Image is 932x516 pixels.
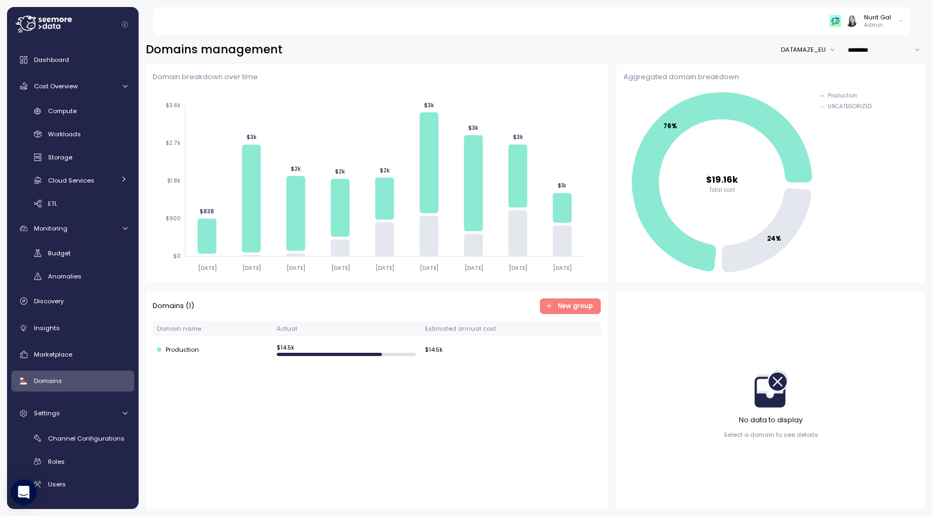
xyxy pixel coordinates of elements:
[48,107,77,115] span: Compute
[48,199,57,208] span: ETL
[11,371,134,392] a: Domains
[468,124,478,131] tspan: $3k
[153,72,601,82] p: Domain breakdown over time
[34,409,60,417] span: Settings
[286,264,305,271] tspan: [DATE]
[166,102,181,109] tspan: $3.6k
[34,82,78,90] span: Cost Overview
[379,167,389,174] tspan: $2k
[11,452,134,470] a: Roles
[724,430,818,439] p: Select a domain to see details
[420,264,438,271] tspan: [DATE]
[558,299,593,313] span: New group
[48,130,81,138] span: Workloads
[11,245,134,262] a: Budget
[48,249,71,257] span: Budget
[157,345,268,355] div: Production
[291,165,301,172] tspan: $2k
[34,55,69,64] span: Dashboard
[11,344,134,365] a: Marketplace
[11,102,134,120] a: Compute
[335,168,345,175] tspan: $2k
[48,272,81,281] span: Anomalies
[781,42,841,58] button: DATAMAZE_EU
[464,264,483,271] tspan: [DATE]
[828,92,857,100] div: Production
[11,290,134,312] a: Discovery
[512,134,523,141] tspan: $3k
[424,102,434,109] tspan: $3k
[173,253,181,260] tspan: $0
[200,208,214,215] tspan: $838
[864,22,891,29] p: Admin
[707,173,739,185] tspan: $19.16k
[166,215,181,222] tspan: $900
[166,140,181,147] tspan: $2.7k
[34,297,64,305] span: Discovery
[830,15,841,26] img: 65f98ecb31a39d60f1f315eb.PNG
[11,149,134,166] a: Storage
[11,429,134,447] a: Channel Configurations
[11,171,134,189] a: Cloud Services
[118,20,132,29] button: Collapse navigation
[828,103,872,110] div: UNCATEGORIZED
[11,476,134,493] a: Users
[509,264,527,271] tspan: [DATE]
[846,15,857,26] img: ACg8ocIVugc3DtI--ID6pffOeA5XcvoqExjdOmyrlhjOptQpqjom7zQ=s96-c
[331,264,349,271] tspan: [DATE]
[34,376,62,385] span: Domains
[864,13,891,22] div: Nurit Gal
[34,224,67,233] span: Monitoring
[11,194,134,212] a: ETL
[146,42,283,58] h2: Domains management
[153,301,194,311] p: Domains ( 1 )
[11,49,134,71] a: Dashboard
[11,125,134,143] a: Workloads
[425,344,597,356] div: $ 14.5k
[739,415,803,426] p: No data to display
[375,264,394,271] tspan: [DATE]
[553,264,572,271] tspan: [DATE]
[11,317,134,339] a: Insights
[167,178,181,185] tspan: $1.8k
[34,350,72,359] span: Marketplace
[11,479,37,505] div: Open Intercom Messenger
[11,268,134,285] a: Anomalies
[246,134,256,141] tspan: $3k
[34,324,60,332] span: Insights
[272,321,420,337] th: Actual
[623,72,918,82] p: Aggregated domain breakdown
[709,187,735,194] tspan: Total cost
[48,480,66,489] span: Users
[421,321,601,337] th: Estimated annual cost
[153,321,272,337] th: Domain name
[558,183,566,190] tspan: $1k
[540,298,601,314] button: New group
[48,457,65,466] span: Roles
[48,153,72,162] span: Storage
[197,264,216,271] tspan: [DATE]
[48,434,125,443] span: Channel Configurations
[48,176,94,185] span: Cloud Services
[272,337,420,363] td: $ 14.5k
[11,75,134,97] a: Cost Overview
[11,403,134,424] a: Settings
[242,264,261,271] tspan: [DATE]
[11,218,134,239] a: Monitoring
